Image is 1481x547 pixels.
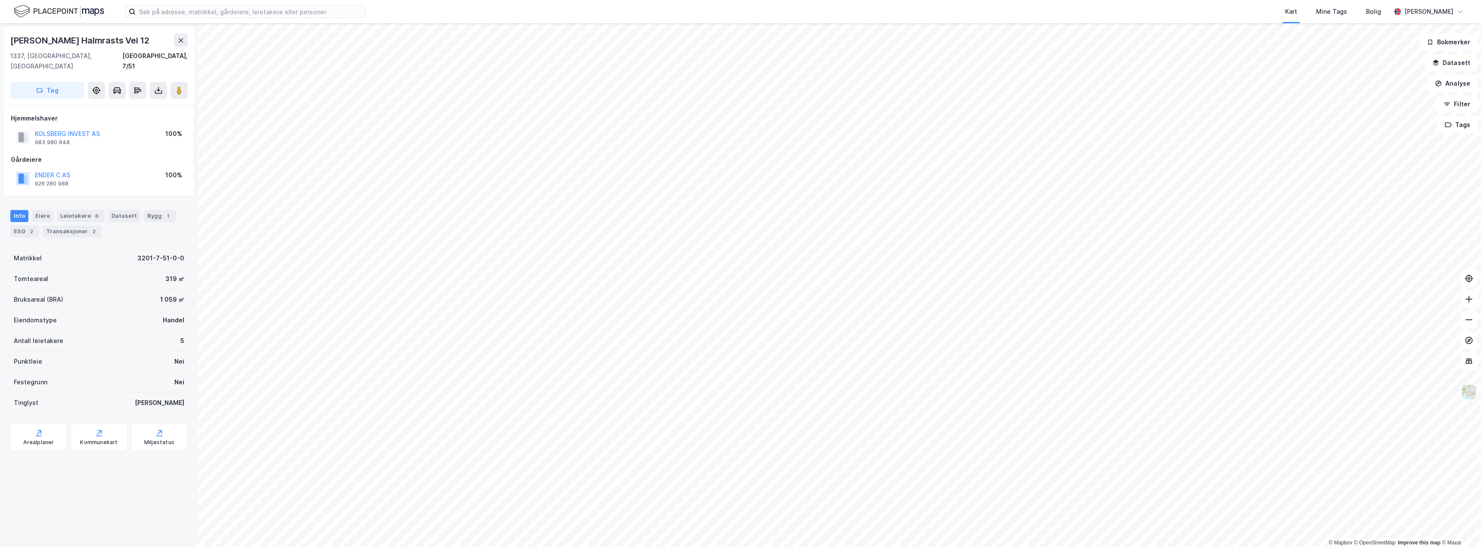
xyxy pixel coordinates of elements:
div: 2 [27,227,36,236]
div: 926 280 988 [35,180,68,187]
div: Kart [1285,6,1297,17]
div: Nei [174,356,184,367]
div: Bolig [1366,6,1381,17]
a: Mapbox [1329,540,1352,546]
div: Tomteareal [14,274,48,284]
button: Tag [10,82,84,99]
div: Kommunekart [80,439,118,446]
div: 6 [93,212,101,220]
a: Improve this map [1398,540,1441,546]
div: Bygg [144,210,176,222]
div: [PERSON_NAME] [135,398,184,408]
div: Eiere [32,210,53,222]
div: 100% [165,170,182,180]
div: 100% [165,129,182,139]
div: Arealplaner [23,439,54,446]
button: Bokmerker [1419,34,1478,51]
div: Matrikkel [14,253,42,263]
div: Leietakere [57,210,105,222]
div: 1 [164,212,172,220]
div: Festegrunn [14,377,47,387]
input: Søk på adresse, matrikkel, gårdeiere, leietakere eller personer [136,5,366,18]
div: 5 [180,336,184,346]
button: Tags [1438,116,1478,133]
div: [GEOGRAPHIC_DATA], 7/51 [122,51,188,71]
div: Transaksjoner [43,226,102,238]
div: Hjemmelshaver [11,113,187,124]
div: 983 980 848 [35,139,70,146]
div: Gårdeiere [11,155,187,165]
div: Datasett [108,210,140,222]
div: [PERSON_NAME] Halmrasts Vei 12 [10,34,151,47]
button: Analyse [1428,75,1478,92]
div: 319 ㎡ [165,274,184,284]
div: 1337, [GEOGRAPHIC_DATA], [GEOGRAPHIC_DATA] [10,51,122,71]
div: Nei [174,377,184,387]
div: Tinglyst [14,398,38,408]
div: Bruksareal (BRA) [14,294,63,305]
a: OpenStreetMap [1354,540,1396,546]
button: Datasett [1425,54,1478,71]
div: Eiendomstype [14,315,57,325]
button: Filter [1436,96,1478,113]
div: Kontrollprogram for chat [1438,506,1481,547]
div: 2 [90,227,98,236]
div: 1 059 ㎡ [160,294,184,305]
div: ESG [10,226,39,238]
img: logo.f888ab2527a4732fd821a326f86c7f29.svg [14,4,104,19]
div: Info [10,210,28,222]
div: Punktleie [14,356,42,367]
div: Miljøstatus [144,439,174,446]
div: Mine Tags [1316,6,1347,17]
img: Z [1461,384,1477,400]
div: 3201-7-51-0-0 [137,253,184,263]
iframe: Chat Widget [1438,506,1481,547]
div: Antall leietakere [14,336,63,346]
div: [PERSON_NAME] [1404,6,1453,17]
div: Handel [163,315,184,325]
